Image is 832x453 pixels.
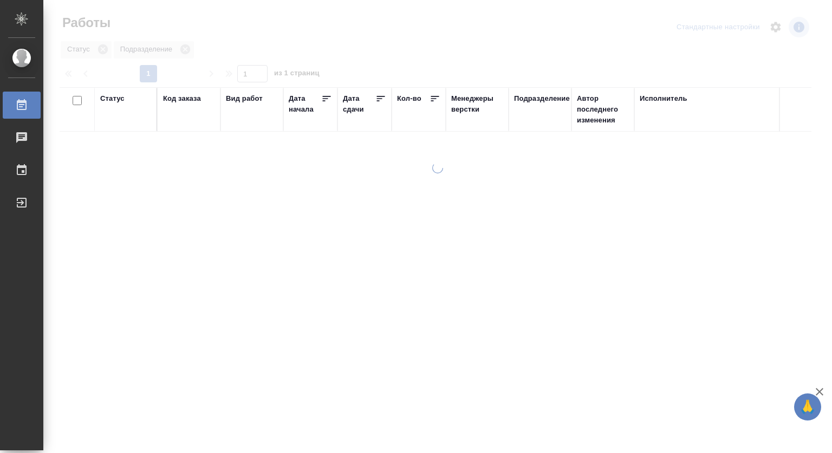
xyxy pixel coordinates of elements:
[451,93,503,115] div: Менеджеры верстки
[343,93,375,115] div: Дата сдачи
[577,93,629,126] div: Автор последнего изменения
[100,93,125,104] div: Статус
[397,93,421,104] div: Кол-во
[640,93,687,104] div: Исполнитель
[794,393,821,420] button: 🙏
[514,93,570,104] div: Подразделение
[226,93,263,104] div: Вид работ
[163,93,201,104] div: Код заказа
[798,396,817,418] span: 🙏
[289,93,321,115] div: Дата начала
